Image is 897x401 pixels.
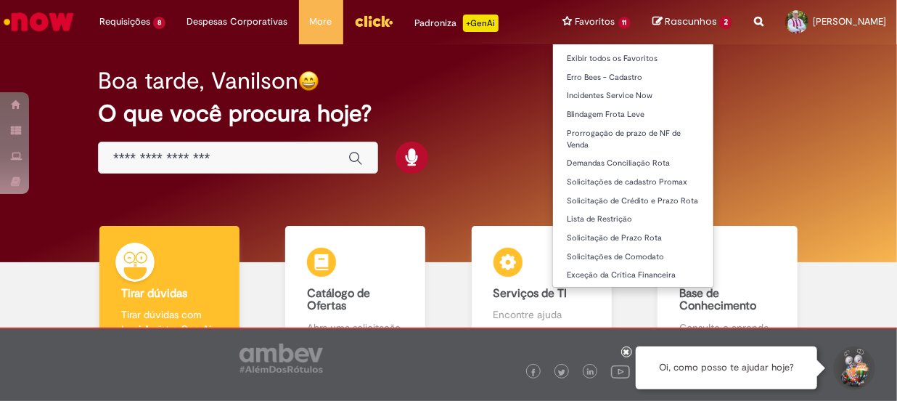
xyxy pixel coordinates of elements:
[813,15,886,28] span: [PERSON_NAME]
[463,15,499,32] p: +GenAi
[553,230,714,246] a: Solicitação de Prazo Rota
[493,307,590,322] p: Encontre ajuda
[611,362,630,381] img: logo_footer_youtube.png
[98,68,298,94] h2: Boa tarde, Vanilson
[558,369,565,376] img: logo_footer_twitter.png
[99,15,150,29] span: Requisições
[635,226,822,352] a: Base de Conhecimento Consulte e aprenda
[576,15,615,29] span: Favoritos
[354,10,393,32] img: click_logo_yellow_360x200.png
[493,286,568,301] b: Serviços de TI
[552,44,715,288] ul: Favoritos
[679,320,776,335] p: Consulte e aprenda
[587,368,594,377] img: logo_footer_linkedin.png
[121,286,187,301] b: Tirar dúvidas
[553,107,714,123] a: Blindagem Frota Leve
[121,307,218,336] p: Tirar dúvidas com Lupi Assist e Gen Ai
[1,7,76,36] img: ServiceNow
[832,347,875,390] button: Iniciar Conversa de Suporte
[618,17,631,29] span: 11
[239,344,323,373] img: logo_footer_ambev_rotulo_gray.png
[636,347,817,389] div: Oi, como posso te ajudar hoje?
[187,15,288,29] span: Despesas Corporativas
[553,211,714,227] a: Lista de Restrição
[307,320,404,335] p: Abra uma solicitação
[76,226,263,352] a: Tirar dúvidas Tirar dúvidas com Lupi Assist e Gen Ai
[310,15,332,29] span: More
[719,16,732,29] span: 2
[98,101,799,126] h2: O que você procura hoje?
[553,267,714,283] a: Exceção da Crítica Financeira
[553,88,714,104] a: Incidentes Service Now
[665,15,717,28] span: Rascunhos
[652,15,732,29] a: Rascunhos
[553,51,714,67] a: Exibir todos os Favoritos
[553,126,714,153] a: Prorrogação de prazo de NF de Venda
[307,286,370,314] b: Catálogo de Ofertas
[263,226,449,352] a: Catálogo de Ofertas Abra uma solicitação
[448,226,635,352] a: Serviços de TI Encontre ajuda
[553,193,714,209] a: Solicitação de Crédito e Prazo Rota
[298,70,319,92] img: happy-face.png
[553,174,714,190] a: Solicitações de cadastro Promax
[553,70,714,86] a: Erro Bees - Cadastro
[415,15,499,32] div: Padroniza
[530,369,537,376] img: logo_footer_facebook.png
[553,249,714,265] a: Solicitações de Comodato
[679,286,756,314] b: Base de Conhecimento
[153,17,165,29] span: 8
[553,155,714,171] a: Demandas Conciliação Rota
